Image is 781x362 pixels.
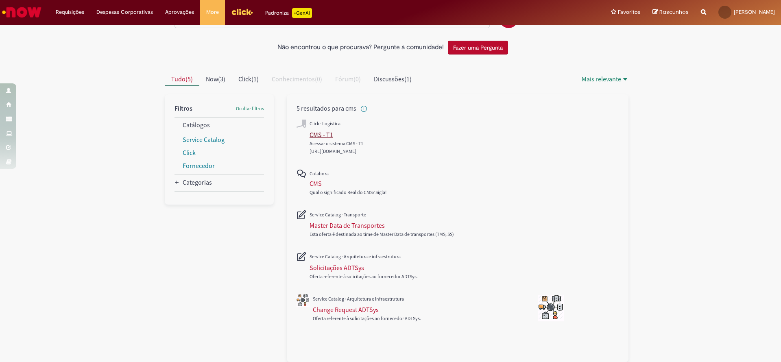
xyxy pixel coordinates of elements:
span: Favoritos [618,8,640,16]
h2: Não encontrou o que procurava? Pergunte à comunidade! [277,44,444,51]
img: click_logo_yellow_360x200.png [231,6,253,18]
span: [PERSON_NAME] [734,9,775,15]
button: Fazer uma Pergunta [448,41,508,55]
div: Padroniza [265,8,312,18]
span: Aprovações [165,8,194,16]
p: +GenAi [292,8,312,18]
span: Despesas Corporativas [96,8,153,16]
span: Requisições [56,8,84,16]
span: Rascunhos [659,8,689,16]
span: More [206,8,219,16]
a: Rascunhos [652,9,689,16]
img: ServiceNow [1,4,43,20]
